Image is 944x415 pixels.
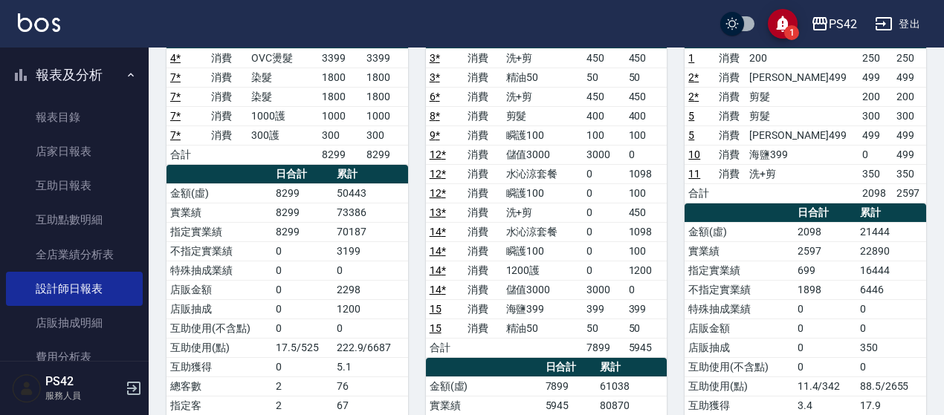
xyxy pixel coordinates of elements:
[685,241,793,261] td: 實業績
[893,87,926,106] td: 200
[805,9,863,39] button: PS42
[856,299,926,318] td: 0
[685,376,793,396] td: 互助使用(點)
[333,183,408,203] td: 50443
[583,299,625,318] td: 399
[167,241,272,261] td: 不指定實業績
[794,396,856,415] td: 3.4
[502,203,583,222] td: 洗+剪
[6,306,143,340] a: 店販抽成明細
[583,68,625,87] td: 50
[583,280,625,299] td: 3000
[625,222,667,241] td: 1098
[856,280,926,299] td: 6446
[583,87,625,106] td: 450
[625,299,667,318] td: 399
[856,396,926,415] td: 17.9
[596,358,667,377] th: 累計
[464,87,502,106] td: 消費
[248,125,318,145] td: 300護
[272,338,333,357] td: 17.5/525
[746,68,859,87] td: [PERSON_NAME]499
[426,376,542,396] td: 金額(虛)
[746,87,859,106] td: 剪髮
[625,87,667,106] td: 450
[625,280,667,299] td: 0
[6,203,143,237] a: 互助點數明細
[856,318,926,338] td: 0
[464,318,502,338] td: 消費
[768,9,798,39] button: save
[167,318,272,338] td: 互助使用(不含點)
[859,145,892,164] td: 0
[333,165,408,184] th: 累計
[167,299,272,318] td: 店販抽成
[6,169,143,203] a: 互助日報表
[248,106,318,125] td: 1000護
[464,68,502,87] td: 消費
[167,357,272,376] td: 互助獲得
[583,164,625,183] td: 0
[430,322,442,334] a: 15
[583,145,625,164] td: 3000
[859,87,892,106] td: 200
[502,68,583,87] td: 精油50
[715,145,746,164] td: 消費
[625,125,667,145] td: 100
[794,318,856,338] td: 0
[207,106,248,125] td: 消費
[272,261,333,280] td: 0
[794,241,856,261] td: 2597
[685,357,793,376] td: 互助使用(不含點)
[207,87,248,106] td: 消費
[596,376,667,396] td: 61038
[502,299,583,318] td: 海鹽399
[426,30,667,358] table: a dense table
[583,48,625,68] td: 450
[596,396,667,415] td: 80870
[363,87,407,106] td: 1800
[685,338,793,357] td: 店販抽成
[856,338,926,357] td: 350
[248,68,318,87] td: 染髮
[333,261,408,280] td: 0
[502,87,583,106] td: 洗+剪
[502,106,583,125] td: 剪髮
[464,183,502,203] td: 消費
[542,376,597,396] td: 7899
[272,222,333,241] td: 8299
[859,183,892,203] td: 2098
[318,68,363,87] td: 1800
[363,106,407,125] td: 1000
[272,357,333,376] td: 0
[333,222,408,241] td: 70187
[746,48,859,68] td: 200
[167,396,272,415] td: 指定客
[464,241,502,261] td: 消費
[625,164,667,183] td: 1098
[502,241,583,261] td: 瞬護100
[794,299,856,318] td: 0
[464,299,502,318] td: 消費
[685,183,715,203] td: 合計
[6,100,143,134] a: 報表目錄
[318,48,363,68] td: 3399
[784,25,799,40] span: 1
[272,318,333,338] td: 0
[625,203,667,222] td: 450
[426,396,542,415] td: 實業績
[893,106,926,125] td: 300
[859,48,892,68] td: 250
[685,318,793,338] td: 店販金額
[426,338,464,357] td: 合計
[893,145,926,164] td: 499
[6,272,143,306] a: 設計師日報表
[167,338,272,357] td: 互助使用(點)
[715,68,746,87] td: 消費
[318,145,363,164] td: 8299
[333,357,408,376] td: 5.1
[625,145,667,164] td: 0
[6,134,143,169] a: 店家日報表
[746,145,859,164] td: 海鹽399
[856,357,926,376] td: 0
